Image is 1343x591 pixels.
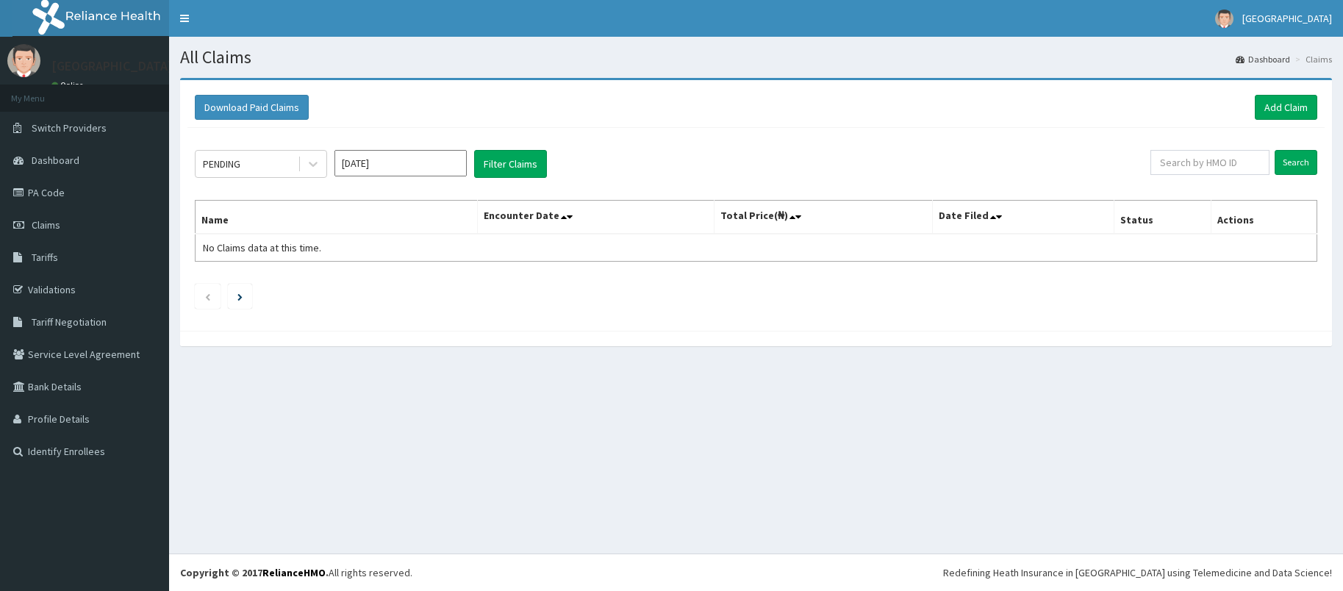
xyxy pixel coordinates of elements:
span: No Claims data at this time. [203,241,321,254]
th: Total Price(₦) [714,201,933,234]
a: Previous page [204,290,211,303]
button: Download Paid Claims [195,95,309,120]
a: Online [51,80,87,90]
th: Encounter Date [478,201,714,234]
span: Tariffs [32,251,58,264]
th: Actions [1211,201,1317,234]
input: Select Month and Year [334,150,467,176]
footer: All rights reserved. [169,554,1343,591]
span: Dashboard [32,154,79,167]
li: Claims [1292,53,1332,65]
a: Dashboard [1236,53,1290,65]
a: RelianceHMO [262,566,326,579]
img: User Image [7,44,40,77]
h1: All Claims [180,48,1332,67]
button: Filter Claims [474,150,547,178]
span: Claims [32,218,60,232]
p: [GEOGRAPHIC_DATA] [51,60,173,73]
img: User Image [1215,10,1233,28]
span: Tariff Negotiation [32,315,107,329]
div: Redefining Heath Insurance in [GEOGRAPHIC_DATA] using Telemedicine and Data Science! [943,565,1332,580]
input: Search [1275,150,1317,175]
div: PENDING [203,157,240,171]
a: Add Claim [1255,95,1317,120]
strong: Copyright © 2017 . [180,566,329,579]
input: Search by HMO ID [1150,150,1269,175]
th: Name [196,201,478,234]
th: Date Filed [933,201,1114,234]
span: Switch Providers [32,121,107,135]
th: Status [1114,201,1211,234]
a: Next page [237,290,243,303]
span: [GEOGRAPHIC_DATA] [1242,12,1332,25]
